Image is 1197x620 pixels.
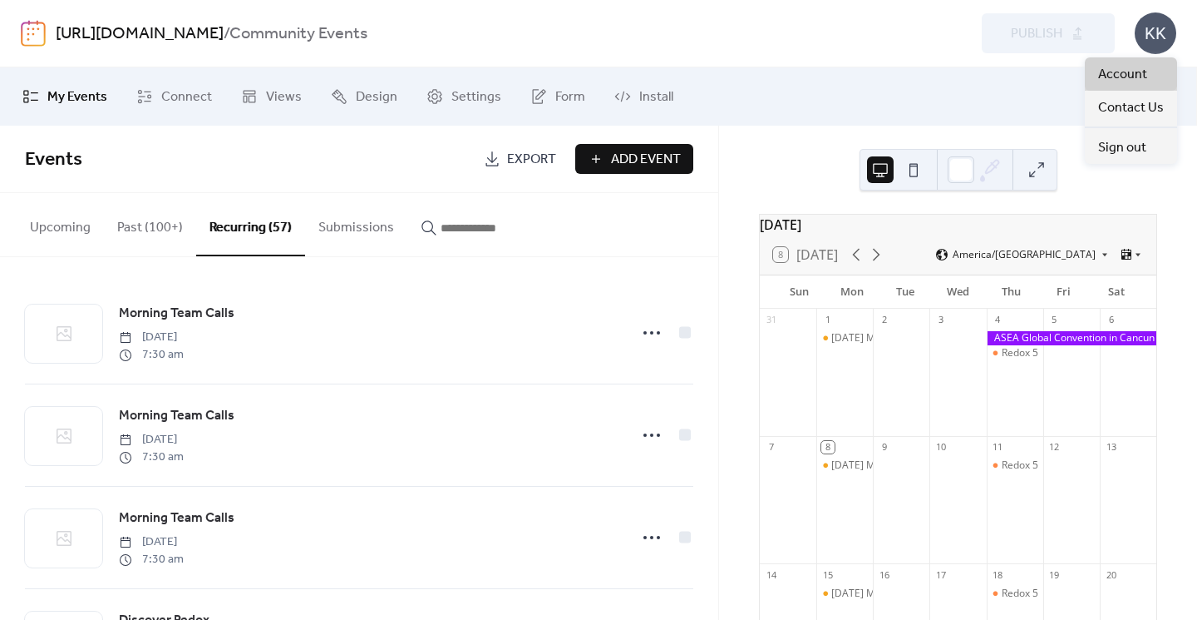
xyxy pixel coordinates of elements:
button: Past (100+) [104,193,196,255]
span: Events [25,141,82,178]
div: ASEA Global Convention in Cancun [987,331,1156,345]
div: 4 [992,314,1004,326]
div: 1 [821,314,834,326]
a: Morning Team Calls [119,405,234,427]
a: [URL][DOMAIN_NAME] [56,18,224,50]
div: [DATE] Motivational Webinar [831,587,965,601]
div: Redox 5 [1002,587,1038,601]
div: 10 [934,441,947,454]
div: 16 [878,568,890,581]
div: Redox 5 [1002,459,1038,473]
a: Account [1085,57,1177,91]
span: [DATE] [119,329,184,346]
span: Add Event [611,150,681,170]
a: Install [602,74,686,119]
div: Monday Motivational Webinar [816,587,873,601]
div: 31 [765,314,777,326]
span: [DATE] [119,533,184,551]
div: 14 [765,568,777,581]
div: Fri [1037,275,1091,309]
a: Form [518,74,598,119]
span: Morning Team Calls [119,406,234,426]
div: 17 [934,568,947,581]
span: Settings [451,87,501,107]
div: Redox 5 [987,346,1043,360]
div: 20 [1105,568,1117,581]
span: Views [266,87,302,107]
span: Form [555,87,585,107]
div: [DATE] Motivational Webinar [831,331,965,345]
div: Monday Motivational Webinar [816,459,873,473]
span: Morning Team Calls [119,508,234,528]
span: 7:30 am [119,551,184,568]
div: [DATE] [760,215,1156,235]
div: 11 [992,441,1004,454]
button: Recurring (57) [196,193,305,256]
div: Redox 5 [987,459,1043,473]
div: 13 [1105,441,1117,454]
span: 7:30 am [119,346,184,364]
a: Morning Team Calls [119,508,234,529]
span: Morning Team Calls [119,304,234,324]
button: Upcoming [17,193,104,255]
button: Submissions [305,193,407,255]
a: My Events [10,74,120,119]
img: logo [21,20,46,47]
b: / [224,18,229,50]
span: Export [507,150,556,170]
a: Design [318,74,410,119]
span: My Events [47,87,107,107]
span: America/[GEOGRAPHIC_DATA] [953,250,1096,260]
span: Contact Us [1098,98,1164,118]
div: Redox 5 [987,587,1043,601]
span: Sign out [1098,138,1146,158]
a: Views [229,74,314,119]
div: 15 [821,568,834,581]
a: Morning Team Calls [119,303,234,325]
div: Sat [1090,275,1143,309]
div: 5 [1048,314,1061,326]
div: 7 [765,441,777,454]
span: [DATE] [119,431,184,449]
div: 18 [992,568,1004,581]
button: Add Event [575,144,693,174]
div: 9 [878,441,890,454]
div: 2 [878,314,890,326]
div: Tue [879,275,932,309]
a: Connect [124,74,224,119]
div: 19 [1048,568,1061,581]
div: KK [1135,12,1176,54]
div: 6 [1105,314,1117,326]
div: [DATE] Motivational Webinar [831,459,965,473]
a: Contact Us [1085,91,1177,124]
span: Design [356,87,397,107]
span: Connect [161,87,212,107]
div: Thu [984,275,1037,309]
span: 7:30 am [119,449,184,466]
div: 12 [1048,441,1061,454]
a: Export [471,144,569,174]
div: Wed [932,275,985,309]
div: Redox 5 [1002,346,1038,360]
b: Community Events [229,18,367,50]
div: Mon [826,275,879,309]
div: Monday Motivational Webinar [816,331,873,345]
div: 3 [934,314,947,326]
a: Settings [414,74,514,119]
span: Account [1098,65,1147,85]
div: Sun [773,275,826,309]
span: Install [639,87,673,107]
div: 8 [821,441,834,454]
